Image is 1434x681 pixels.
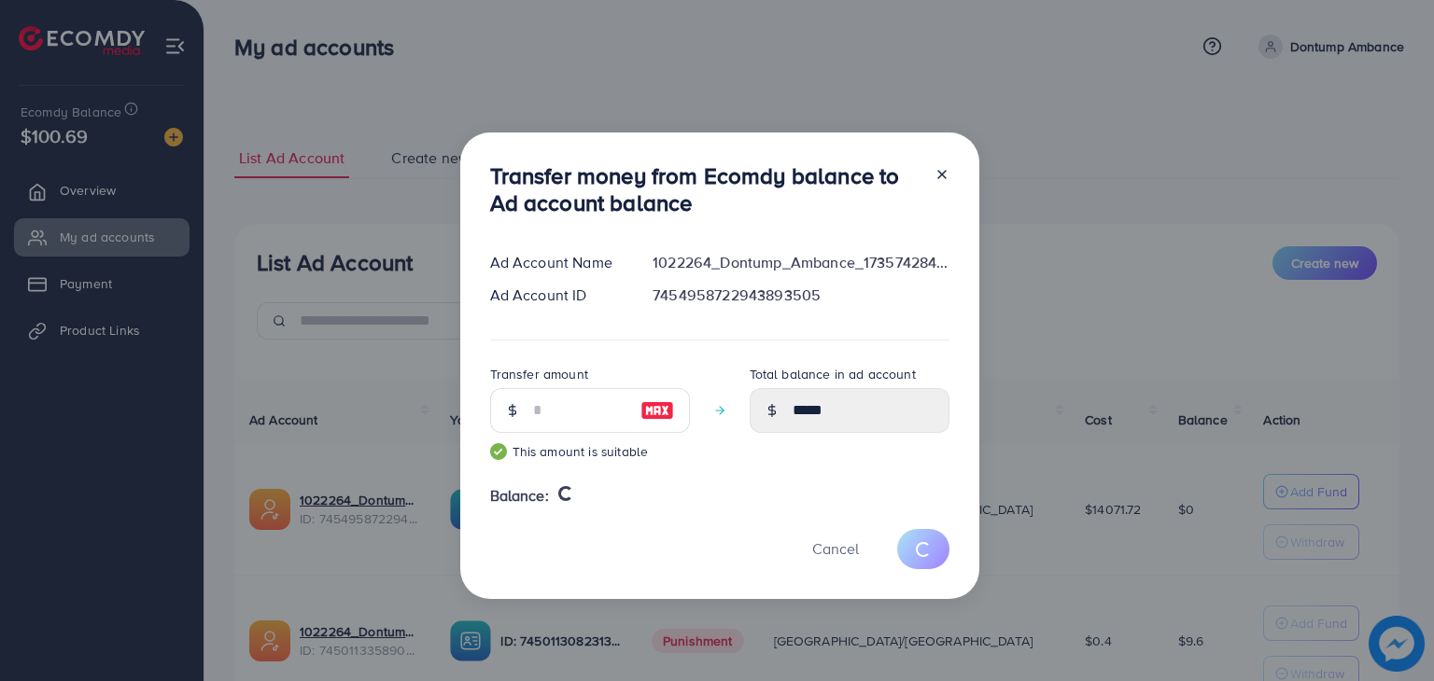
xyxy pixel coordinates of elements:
h3: Transfer money from Ecomdy balance to Ad account balance [490,162,920,216]
button: Cancel [789,529,882,569]
label: Transfer amount [490,365,588,383]
div: Ad Account Name [475,252,639,273]
img: guide [490,443,507,460]
div: 7454958722943893505 [638,285,963,306]
span: Balance: [490,485,549,507]
small: This amount is suitable [490,442,690,461]
span: Cancel [812,538,859,559]
div: 1022264_Dontump_Ambance_1735742847027 [638,252,963,273]
div: Ad Account ID [475,285,639,306]
img: image [640,399,674,422]
label: Total balance in ad account [750,365,916,383]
